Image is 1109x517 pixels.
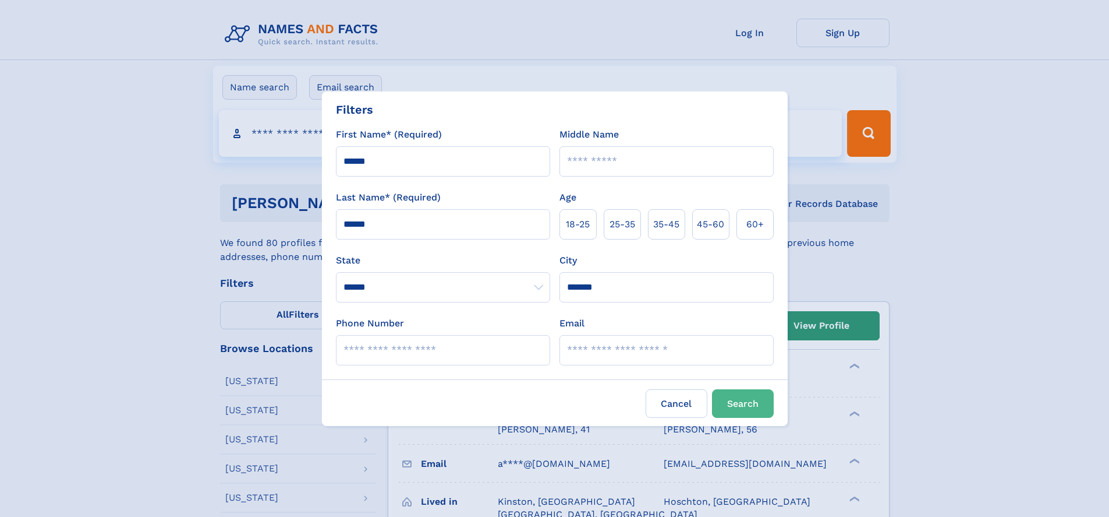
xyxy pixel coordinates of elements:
[610,217,635,231] span: 25‑35
[336,191,441,205] label: Last Name* (Required)
[336,101,373,118] div: Filters
[336,128,442,142] label: First Name* (Required)
[746,217,764,231] span: 60+
[336,254,550,268] label: State
[646,389,707,418] label: Cancel
[559,191,576,205] label: Age
[712,389,774,418] button: Search
[559,128,619,142] label: Middle Name
[559,254,577,268] label: City
[697,217,724,231] span: 45‑60
[566,217,590,231] span: 18‑25
[559,316,584,330] label: Email
[653,217,679,231] span: 35‑45
[336,316,404,330] label: Phone Number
